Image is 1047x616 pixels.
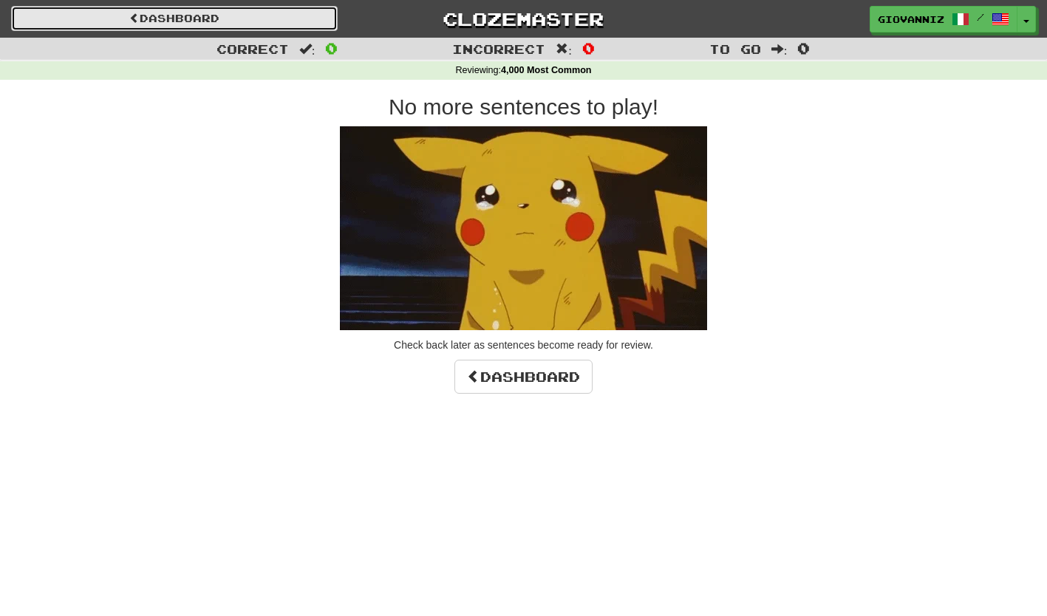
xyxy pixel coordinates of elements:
[797,39,810,57] span: 0
[454,360,593,394] a: Dashboard
[103,338,945,352] p: Check back later as sentences become ready for review.
[582,39,595,57] span: 0
[878,13,944,26] span: GiovanniZ
[360,6,686,32] a: Clozemaster
[11,6,338,31] a: Dashboard
[709,41,761,56] span: To go
[299,43,316,55] span: :
[556,43,572,55] span: :
[501,65,591,75] strong: 4,000 Most Common
[771,43,788,55] span: :
[452,41,545,56] span: Incorrect
[340,126,707,330] img: sad-pikachu.gif
[977,12,984,22] span: /
[325,39,338,57] span: 0
[103,95,945,119] h2: No more sentences to play!
[216,41,289,56] span: Correct
[870,6,1017,32] a: GiovanniZ /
